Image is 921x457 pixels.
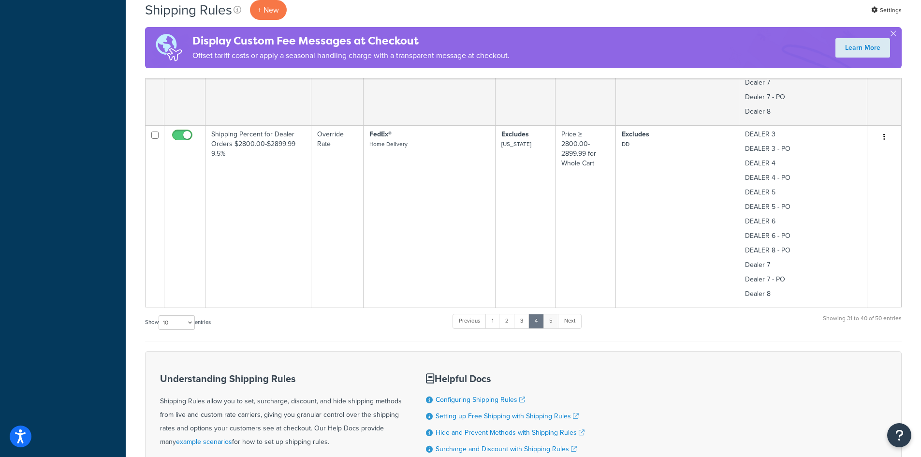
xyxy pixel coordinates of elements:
p: Dealer 7 - PO [745,92,861,102]
a: example scenarios [176,437,232,447]
img: duties-banner-06bc72dcb5fe05cb3f9472aba00be2ae8eb53ab6f0d8bb03d382ba314ac3c341.png [145,27,192,68]
td: Price ≥ 2800.00-2899.99 for Whole Cart [556,125,616,308]
select: Showentries [159,315,195,330]
a: 3 [514,314,529,328]
strong: Excludes [622,129,649,139]
a: Next [558,314,582,328]
small: Home Delivery [369,140,408,148]
p: Offset tariff costs or apply a seasonal handling charge with a transparent message at checkout. [192,49,510,62]
td: Override Rate [311,125,364,308]
p: DEALER 5 [745,188,861,197]
a: 4 [528,314,544,328]
a: 2 [499,314,515,328]
strong: FedEx® [369,129,392,139]
div: Shipping Rules allow you to set, surcharge, discount, and hide shipping methods from live and cus... [160,373,402,449]
p: Dealer 7 [745,260,861,270]
p: DEALER 6 - PO [745,231,861,241]
p: DEALER 5 - PO [745,202,861,212]
a: Hide and Prevent Methods with Shipping Rules [436,428,585,438]
strong: Excludes [501,129,529,139]
div: Showing 31 to 40 of 50 entries [823,313,902,334]
a: Surcharge and Discount with Shipping Rules [436,444,577,454]
p: Dealer 7 [745,78,861,88]
h4: Display Custom Fee Messages at Checkout [192,33,510,49]
a: Configuring Shipping Rules [436,395,525,405]
button: Open Resource Center [887,423,911,447]
small: DD [622,140,629,148]
h3: Helpful Docs [426,373,585,384]
td: Shipping Percent for Dealer Orders $2800.00-$2899.99 9.5% [205,125,311,308]
p: DEALER 4 [745,159,861,168]
a: Learn More [835,38,890,58]
p: DEALER 6 [745,217,861,226]
h3: Understanding Shipping Rules [160,373,402,384]
a: Settings [871,3,902,17]
p: DEALER 3 - PO [745,144,861,154]
a: 5 [543,314,559,328]
label: Show entries [145,315,211,330]
p: Dealer 8 [745,289,861,299]
a: Previous [453,314,486,328]
a: 1 [485,314,500,328]
p: DEALER 4 - PO [745,173,861,183]
p: Dealer 7 - PO [745,275,861,284]
p: Dealer 8 [745,107,861,117]
td: DEALER 3 [739,125,867,308]
p: DEALER 8 - PO [745,246,861,255]
a: Setting up Free Shipping with Shipping Rules [436,411,579,421]
h1: Shipping Rules [145,0,232,19]
small: [US_STATE] [501,140,531,148]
